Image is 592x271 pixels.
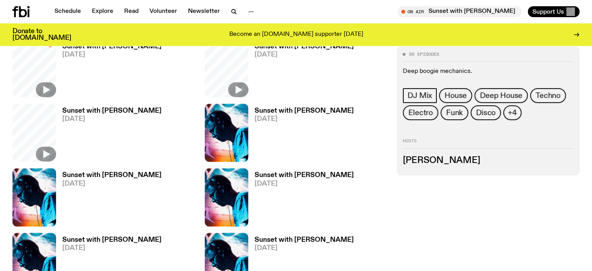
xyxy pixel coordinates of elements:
a: Volunteer [145,6,182,17]
h3: Sunset with [PERSON_NAME] [255,172,354,179]
span: Electro [408,109,433,117]
h3: Sunset with [PERSON_NAME] [62,43,162,50]
span: [DATE] [62,116,162,122]
a: Deep House [474,89,528,103]
img: Simon Caldwell stands side on, looking downwards. He has headphones on. Behind him is a brightly ... [12,168,56,226]
a: House [439,89,472,103]
a: Read [119,6,143,17]
a: Sunset with [PERSON_NAME][DATE] [56,43,162,97]
span: Disco [476,109,495,117]
a: Schedule [50,6,86,17]
a: Disco [471,106,501,120]
h3: Donate to [DOMAIN_NAME] [12,28,71,41]
span: House [444,92,467,100]
p: Deep boogie mechanics. [403,68,573,76]
span: [DATE] [62,245,162,252]
span: Techno [536,92,560,100]
span: DJ Mix [408,92,432,100]
h3: Sunset with [PERSON_NAME] [62,172,162,179]
h3: Sunset with [PERSON_NAME] [255,237,354,243]
a: DJ Mix [403,89,437,103]
h3: Sunset with [PERSON_NAME] [62,237,162,243]
a: Newsletter [183,6,225,17]
span: [DATE] [62,181,162,187]
a: Sunset with [PERSON_NAME][DATE] [56,108,162,162]
span: Deep House [480,92,522,100]
a: Sunset with [PERSON_NAME][DATE] [248,108,354,162]
h2: Hosts [403,139,573,149]
a: Electro [403,106,438,120]
h3: [PERSON_NAME] [403,156,573,165]
span: Support Us [532,8,564,15]
h3: Sunset with [PERSON_NAME] [255,43,354,50]
h3: Sunset with [PERSON_NAME] [62,108,162,114]
a: Techno [530,89,566,103]
span: +4 [508,109,517,117]
span: [DATE] [255,116,354,122]
a: Explore [87,6,118,17]
span: Funk [446,109,463,117]
a: Sunset with [PERSON_NAME][DATE] [56,172,162,226]
span: [DATE] [255,245,354,252]
span: [DATE] [62,51,162,58]
a: Sunset with [PERSON_NAME][DATE] [248,172,354,226]
a: Sunset with [PERSON_NAME][DATE] [248,43,354,97]
img: Simon Caldwell stands side on, looking downwards. He has headphones on. Behind him is a brightly ... [205,168,248,226]
p: Become an [DOMAIN_NAME] supporter [DATE] [229,31,363,38]
button: +4 [503,106,522,120]
button: On AirSunset with [PERSON_NAME] [397,6,522,17]
span: 86 episodes [409,52,439,57]
button: Support Us [528,6,580,17]
span: [DATE] [255,181,354,187]
img: Simon Caldwell stands side on, looking downwards. He has headphones on. Behind him is a brightly ... [205,104,248,162]
a: Funk [441,106,468,120]
h3: Sunset with [PERSON_NAME] [255,108,354,114]
span: [DATE] [255,51,354,58]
